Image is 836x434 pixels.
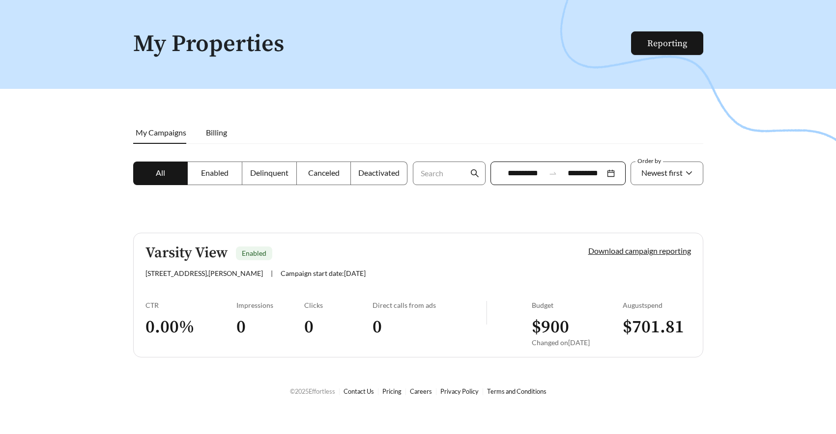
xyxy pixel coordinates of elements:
[641,168,683,177] span: Newest first
[145,245,228,261] h5: Varsity View
[133,31,632,57] h1: My Properties
[532,316,623,338] h3: $ 900
[623,301,691,309] div: August spend
[242,249,266,257] span: Enabled
[588,246,691,255] a: Download campaign reporting
[236,316,305,338] h3: 0
[145,301,236,309] div: CTR
[281,269,366,277] span: Campaign start date: [DATE]
[647,38,687,49] a: Reporting
[358,168,400,177] span: Deactivated
[373,316,486,338] h3: 0
[145,269,263,277] span: [STREET_ADDRESS] , [PERSON_NAME]
[133,233,703,357] a: Varsity ViewEnabled[STREET_ADDRESS],[PERSON_NAME]|Campaign start date:[DATE]Download campaign rep...
[470,169,479,178] span: search
[304,316,373,338] h3: 0
[548,169,557,178] span: to
[236,301,305,309] div: Impressions
[145,316,236,338] h3: 0.00 %
[373,301,486,309] div: Direct calls from ads
[308,168,340,177] span: Canceled
[548,169,557,178] span: swap-right
[136,128,186,137] span: My Campaigns
[631,31,703,55] button: Reporting
[271,269,273,277] span: |
[201,168,229,177] span: Enabled
[623,316,691,338] h3: $ 701.81
[206,128,227,137] span: Billing
[156,168,165,177] span: All
[250,168,288,177] span: Delinquent
[532,301,623,309] div: Budget
[486,301,487,325] img: line
[304,301,373,309] div: Clicks
[532,338,623,347] div: Changed on [DATE]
